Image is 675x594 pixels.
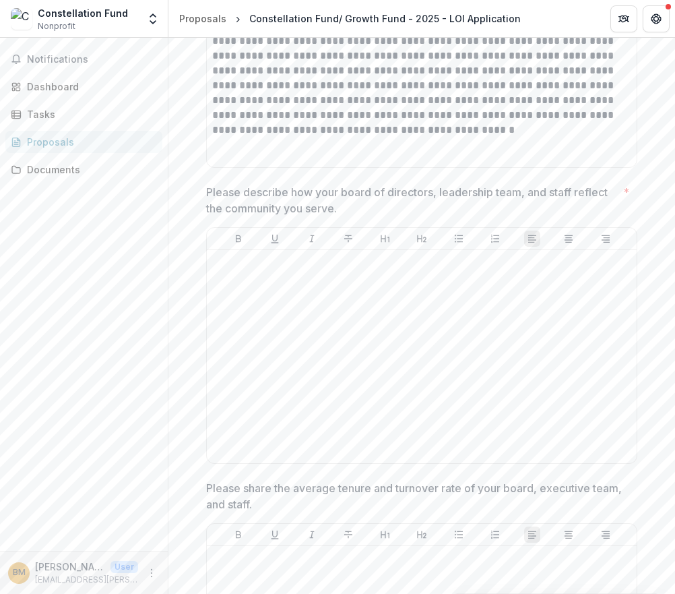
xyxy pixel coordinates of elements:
button: Strike [340,231,356,247]
div: Proposals [27,135,152,149]
button: Heading 1 [377,527,393,543]
p: User [110,561,138,573]
div: Tasks [27,107,152,121]
button: Heading 2 [414,231,430,247]
nav: breadcrumb [174,9,526,28]
p: Please share the average tenure and turnover rate of your board, executive team, and staff. [206,480,629,512]
button: Get Help [643,5,670,32]
button: Bold [230,231,247,247]
a: Dashboard [5,76,162,98]
div: Constellation Fund [38,6,128,20]
button: Strike [340,527,356,543]
button: Align Left [524,231,540,247]
button: Open entity switcher [143,5,162,32]
button: Italicize [304,231,320,247]
button: Align Right [598,527,614,543]
div: Dashboard [27,80,152,94]
button: Heading 2 [414,527,430,543]
div: Proposals [179,11,226,26]
button: Bold [230,527,247,543]
button: Heading 1 [377,231,393,247]
button: Align Center [560,527,577,543]
a: Documents [5,158,162,181]
button: Bullet List [451,527,467,543]
p: Please describe how your board of directors, leadership team, and staff reflect the community you... [206,184,618,216]
p: [PERSON_NAME] [35,560,105,574]
img: Constellation Fund [11,8,32,30]
button: Underline [267,231,283,247]
a: Proposals [5,131,162,153]
button: Align Right [598,231,614,247]
button: Align Left [524,527,540,543]
button: Ordered List [487,231,503,247]
button: Partners [610,5,637,32]
span: Notifications [27,54,157,65]
button: Bullet List [451,231,467,247]
div: Blaire Molitor [13,568,26,577]
a: Tasks [5,103,162,125]
button: Ordered List [487,527,503,543]
button: Align Center [560,231,577,247]
button: Italicize [304,527,320,543]
span: Nonprofit [38,20,75,32]
div: Documents [27,162,152,177]
button: Underline [267,527,283,543]
button: More [143,565,160,581]
p: [EMAIL_ADDRESS][PERSON_NAME][DOMAIN_NAME] [35,574,138,586]
div: Constellation Fund/ Growth Fund - 2025 - LOI Application [249,11,521,26]
a: Proposals [174,9,232,28]
button: Notifications [5,49,162,70]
